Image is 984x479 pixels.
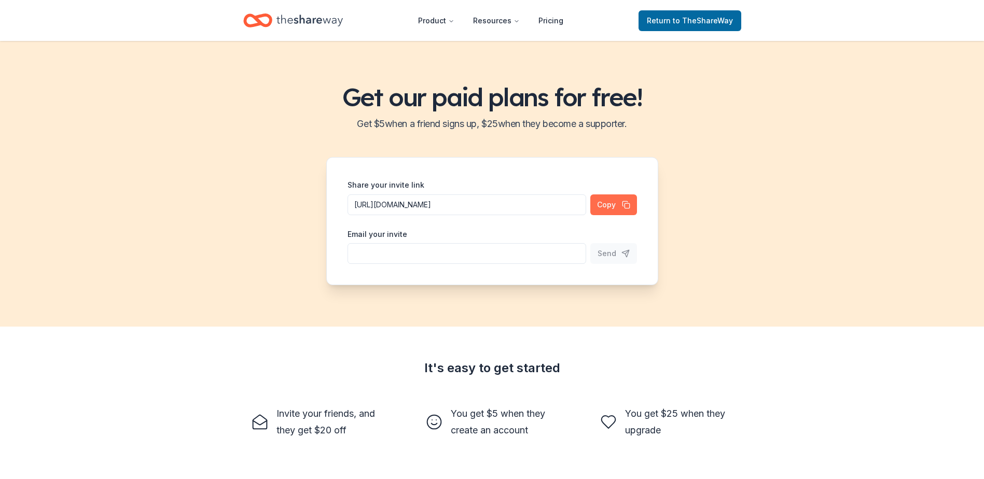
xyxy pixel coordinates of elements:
a: Returnto TheShareWay [639,10,741,31]
label: Share your invite link [348,180,424,190]
button: Resources [465,10,528,31]
label: Email your invite [348,229,407,239]
span: Return [647,15,733,27]
div: Invite your friends, and they get $20 off [276,405,384,439]
button: Copy [590,194,637,215]
button: Product [410,10,463,31]
div: You get $25 when they upgrade [625,405,733,439]
div: It's easy to get started [243,360,741,376]
h2: Get $ 5 when a friend signs up, $ 25 when they become a supporter. [12,116,972,132]
a: Pricing [530,10,572,31]
span: to TheShareWay [673,16,733,25]
a: Home [243,8,343,33]
nav: Main [410,8,572,33]
h1: Get our paid plans for free! [12,82,972,111]
div: You get $5 when they create an account [451,405,559,439]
